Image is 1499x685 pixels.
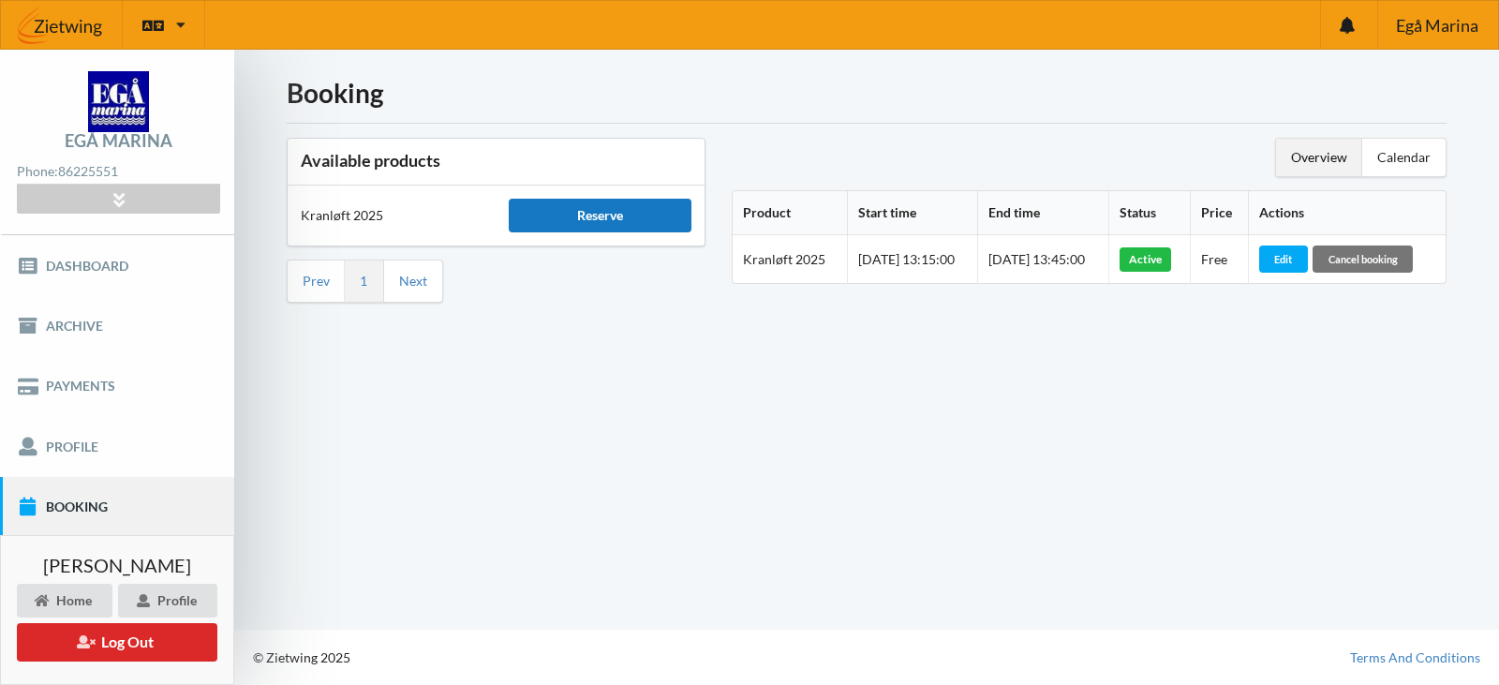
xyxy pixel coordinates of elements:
div: Reserve [509,199,690,232]
h3: Available products [301,150,691,171]
a: Prev [303,273,330,290]
span: [DATE] 13:15:00 [858,251,955,267]
span: Free [1201,251,1227,267]
th: Price [1190,191,1248,235]
button: Log Out [17,623,217,662]
div: Kranløft 2025 [288,193,496,238]
h1: Booking [287,76,1447,110]
th: Status [1108,191,1189,235]
div: Home [17,584,112,618]
a: 1 [360,273,367,290]
div: Egå Marina [65,132,172,149]
div: Profile [118,584,217,618]
div: Phone: [17,159,219,185]
div: Calendar [1362,139,1446,176]
div: Cancel booking [1313,246,1413,272]
span: Egå Marina [1396,17,1478,34]
span: [PERSON_NAME] [43,556,191,574]
div: Overview [1276,139,1362,176]
div: Edit [1259,246,1308,272]
span: Kranløft 2025 [743,251,825,267]
img: logo [88,71,149,132]
th: Start time [847,191,978,235]
th: End time [977,191,1108,235]
a: Terms And Conditions [1350,648,1480,667]
strong: 86225551 [58,163,118,179]
a: Next [399,273,427,290]
th: Product [733,191,847,235]
div: Active [1120,247,1171,272]
span: [DATE] 13:45:00 [988,251,1085,267]
th: Actions [1248,191,1446,235]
